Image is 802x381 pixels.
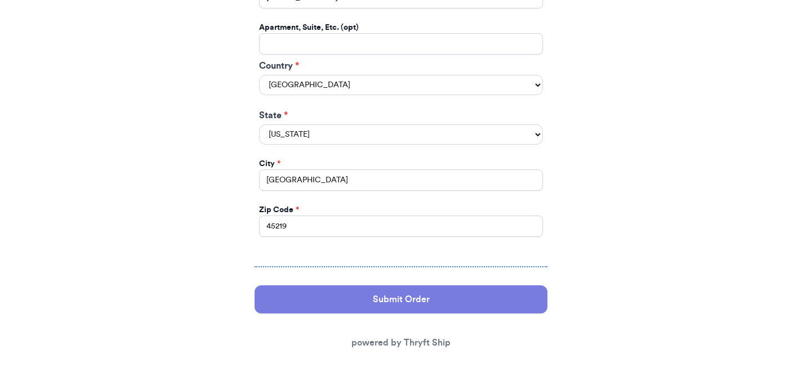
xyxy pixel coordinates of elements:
label: Apartment, Suite, Etc. (opt) [259,22,359,33]
label: City [259,158,280,169]
label: Zip Code [259,204,299,216]
label: Country [259,59,543,73]
a: powered by Thryft Ship [351,338,451,347]
label: State [259,109,543,122]
button: Submit Order [255,285,547,313]
input: 12345 [259,216,543,237]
